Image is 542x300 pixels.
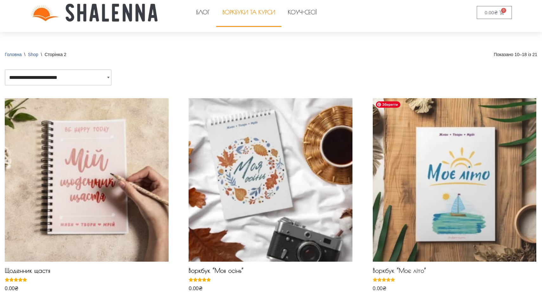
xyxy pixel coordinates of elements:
span: \ [22,52,28,57]
a: Щоденник щастяЩоденник щастяОцінено в 5.00 з 5 0.00₴ [5,98,169,293]
h2: Воркбук “Моя осінь” [189,267,352,278]
a: Головна [5,52,22,57]
div: Оцінено в 5.00 з 5 [189,278,212,282]
a: 0.00₴ 0 [477,6,512,19]
div: Оцінено в 5.00 з 5 [373,278,396,282]
span: ₴ [383,286,386,291]
img: Воркбук "Моє літо" [373,98,537,262]
span: ₴ [494,10,498,15]
span: \ [38,52,45,57]
nav: Breadcrumb [5,51,66,59]
span: 0 [501,8,506,13]
span: Оцінено в з 5 [373,278,396,297]
p: Показано 10–18 із 21 [494,51,537,63]
span: Оцінено в з 5 [189,278,212,297]
a: Shop [28,52,38,57]
bdi: 0.00 [485,10,498,15]
select: Замовлення магазину [5,69,112,86]
img: Щоденник щастя [5,98,169,262]
bdi: 0.00 [373,286,386,291]
div: Оцінено в 5.00 з 5 [5,278,28,282]
a: Воркбук "Моє літо"Воркбук “Моє літо”Оцінено в 5.00 з 5 0.00₴ [373,98,537,293]
span: Оцінено в з 5 [5,278,28,297]
bdi: 0.00 [189,286,202,291]
span: ₴ [15,286,18,291]
bdi: 0.00 [5,286,18,291]
span: ₴ [199,286,203,291]
h2: Воркбук “Моє літо” [373,267,537,278]
img: Воркбук "Моя осінь" [189,98,352,262]
span: Зберегти [376,101,400,108]
h2: Щоденник щастя [5,267,169,278]
a: Воркбук "Моя осінь"Воркбук “Моя осінь”Оцінено в 5.00 з 5 0.00₴ [189,98,352,293]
